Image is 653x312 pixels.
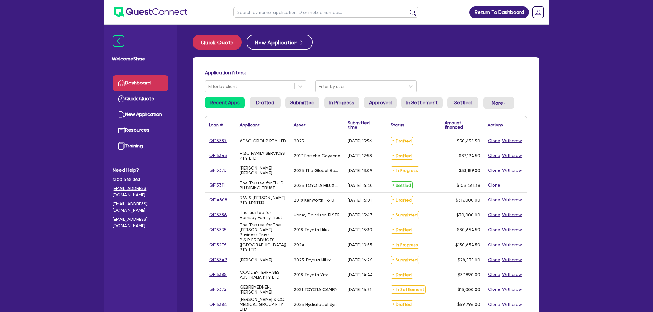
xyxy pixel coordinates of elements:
[391,256,419,264] span: Submitted
[348,121,378,129] div: Submitted time
[113,122,168,138] a: Resources
[457,138,480,143] span: $50,654.50
[348,242,372,247] div: [DATE] 10:55
[456,212,480,217] span: $30,000.00
[240,180,286,190] div: The Trustee for FLUID PLUMBING TRUST
[118,126,125,134] img: resources
[502,226,522,233] button: Withdraw
[459,153,480,158] span: $37,194.50
[113,185,168,198] a: [EMAIL_ADDRESS][DOMAIN_NAME]
[488,196,501,203] button: Clone
[457,183,480,188] span: $103,461.38
[240,297,286,312] div: [PERSON_NAME] & CO. MEDICAL GROUP PTY LTD
[391,181,413,189] span: Settled
[294,153,340,158] div: 2017 Porsche Cayenne
[458,257,480,262] span: $28,535.00
[488,152,501,159] button: Clone
[240,210,286,220] div: The trustee for Ramsay Family Trust
[112,55,169,63] span: Welcome Shae
[502,301,522,308] button: Withdraw
[285,97,319,108] a: Submitted
[488,241,501,248] button: Clone
[113,75,168,91] a: Dashboard
[240,123,260,127] div: Applicant
[391,241,419,249] span: In Progress
[233,7,418,18] input: Search by name, application ID or mobile number...
[118,95,125,102] img: quick-quote
[205,70,527,76] h4: Application filters:
[502,152,522,159] button: Withdraw
[391,226,413,234] span: Drafted
[447,97,478,108] a: Settled
[240,151,286,161] div: HQC FAMILY SERVICES PTY LTD
[348,212,372,217] div: [DATE] 15:47
[247,35,313,50] button: New Application
[488,211,501,218] button: Clone
[294,242,304,247] div: 2024
[209,182,225,189] a: QF15311
[113,138,168,154] a: Training
[488,226,501,233] button: Clone
[209,123,223,127] div: Loan #
[348,257,372,262] div: [DATE] 14:26
[391,196,413,204] span: Drafted
[193,35,242,50] button: Quick Quote
[530,4,546,20] a: Dropdown toggle
[240,166,286,175] div: [PERSON_NAME] [PERSON_NAME]
[294,287,338,292] div: 2021 TOYOTA CAMRY
[488,271,501,278] button: Clone
[502,256,522,263] button: Withdraw
[488,286,501,293] button: Clone
[488,301,501,308] button: Clone
[348,168,372,173] div: [DATE] 18:09
[391,123,404,127] div: Status
[401,97,443,108] a: In Settlement
[209,152,227,159] a: QF15343
[502,167,522,174] button: Withdraw
[240,237,286,252] div: P & P PRODUCTS ([GEOGRAPHIC_DATA]) PTY LTD
[348,138,372,143] div: [DATE] 15:56
[209,301,227,308] a: QF15384
[113,201,168,214] a: [EMAIL_ADDRESS][DOMAIN_NAME]
[391,271,413,279] span: Drafted
[240,138,286,143] div: ADSC GROUP PTY LTD
[250,97,281,108] a: Drafted
[502,137,522,144] button: Withdraw
[348,272,373,277] div: [DATE] 14:44
[488,182,501,189] button: Clone
[209,226,227,233] a: QF15335
[294,183,340,188] div: 2025 TOYOTA HILUX SR5 DOUBLE CAB UTILITY
[445,121,480,129] div: Amount financed
[364,97,397,108] a: Approved
[294,227,330,232] div: 2018 Toyota Hilux
[209,167,227,174] a: QF15376
[294,168,340,173] div: 2025 The Global Beaut Group UltraLUX Pro
[209,271,227,278] a: QF15385
[391,285,426,294] span: In Settlement
[294,257,331,262] div: 2023 Toyota Hilux
[456,198,480,203] span: $317,000.00
[455,242,480,247] span: $150,654.50
[193,35,247,50] a: Quick Quote
[240,222,286,237] div: The Trustee for The [PERSON_NAME] Business Trust
[294,123,306,127] div: Asset
[294,198,334,203] div: 2018 Kenworth T610
[294,272,328,277] div: 2018 Toyota Vitz
[294,138,304,143] div: 2025
[240,195,286,205] div: R.W & [PERSON_NAME] PTY LIMITED
[488,123,503,127] div: Actions
[113,166,168,174] span: Need Help?
[502,196,522,203] button: Withdraw
[457,302,480,307] span: $59,796.00
[469,6,529,18] a: Return To Dashboard
[391,300,413,308] span: Drafted
[113,35,124,47] img: icon-menu-close
[240,270,286,280] div: COOL ENTERPRISES AUSTRALIA PTY LTD
[459,168,480,173] span: $53,189.00
[391,152,413,160] span: Drafted
[483,97,514,109] button: Dropdown toggle
[240,257,272,262] div: [PERSON_NAME]
[205,97,245,108] a: Recent Apps
[458,272,480,277] span: $37,890.00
